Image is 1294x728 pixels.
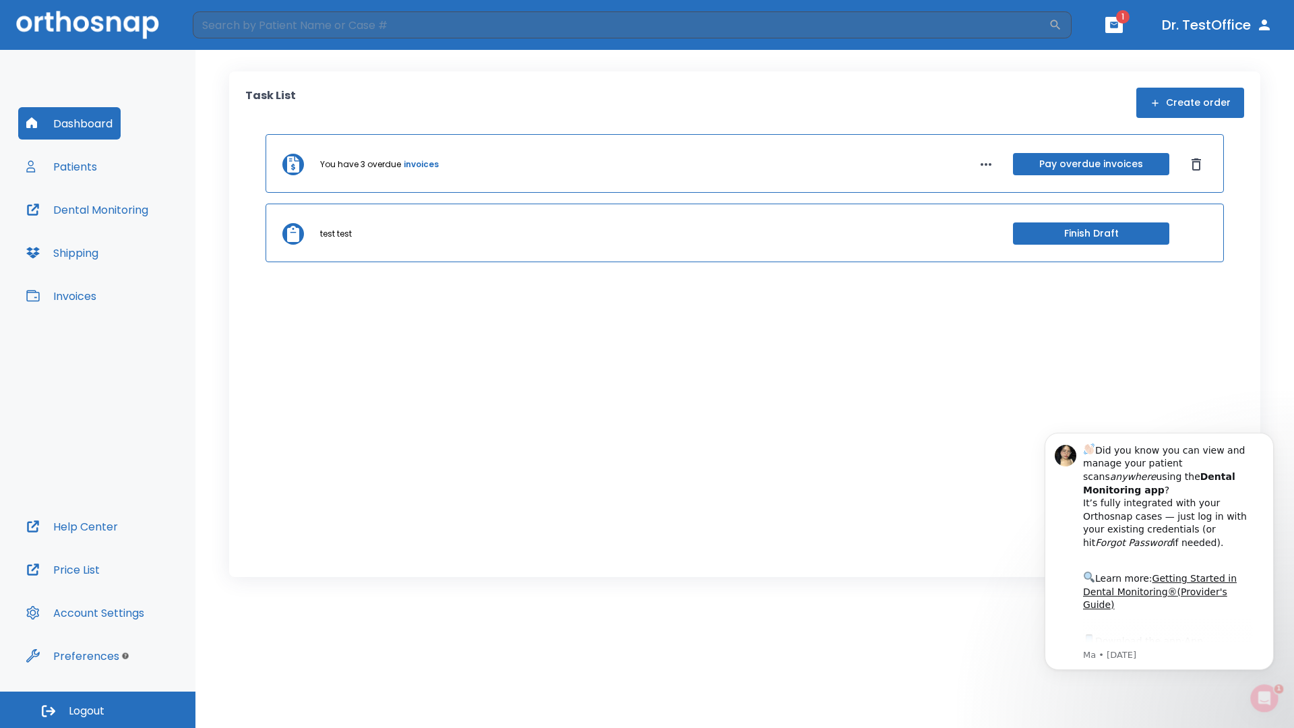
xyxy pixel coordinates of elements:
button: Dental Monitoring [18,193,156,226]
p: You have 3 overdue [320,158,401,171]
span: 1 [1116,10,1130,24]
button: Dismiss notification [228,29,239,40]
button: Patients [18,150,105,183]
button: Create order [1136,88,1244,118]
div: Download the app: | ​ Let us know if you need help getting started! [59,220,228,289]
iframe: Intercom notifications message [1024,413,1294,692]
p: Task List [245,88,296,118]
button: Help Center [18,510,126,543]
button: Dismiss [1185,154,1207,175]
button: Preferences [18,640,127,672]
span: Logout [69,704,104,719]
button: Dr. TestOffice [1157,13,1278,37]
a: invoices [404,158,439,171]
button: Dashboard [18,107,121,140]
button: Price List [18,553,108,586]
button: Pay overdue invoices [1013,153,1169,175]
button: Account Settings [18,597,152,629]
p: test test [320,228,352,240]
a: App Store [59,223,179,247]
button: Invoices [18,280,104,312]
p: Message from Ma, sent 1w ago [59,237,228,249]
iframe: Intercom live chat [1248,682,1281,715]
button: Shipping [18,237,106,269]
img: Orthosnap [16,11,159,38]
div: Tooltip anchor [119,650,131,662]
span: 1 [1276,682,1287,693]
input: Search by Patient Name or Case # [193,11,1049,38]
button: Finish Draft [1013,222,1169,245]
